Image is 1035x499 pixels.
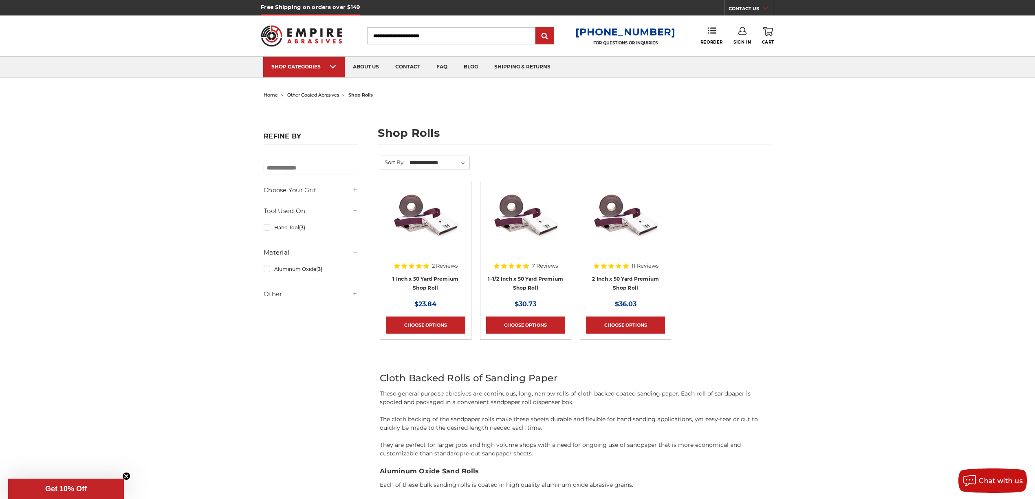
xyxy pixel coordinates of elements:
a: 1 Inch x 50 Yard Premium Shop Roll [392,276,458,291]
a: 2 Inch x 50 Yard Premium Shop Roll [592,276,659,291]
button: Close teaser [122,472,130,480]
a: [PHONE_NUMBER] [575,26,676,38]
span: Get 10% Off [45,485,87,493]
p: The cloth backing of the sandpaper rolls make these sheets durable and flexible for hand sanding ... [380,415,771,432]
a: Cart [762,27,774,45]
button: Chat with us [958,468,1027,493]
a: pre-cut sandpaper sheets [460,450,532,457]
h5: Material [264,248,358,257]
span: 7 Reviews [532,263,558,268]
img: 2 Inch x 50 Yard Premium Shop Roll [593,187,658,252]
span: Chat with us [979,477,1023,485]
span: $36.03 [615,300,636,308]
a: 2 Inch x 50 Yard Premium Shop Roll [586,187,665,266]
a: other coated abrasives [287,92,339,98]
span: $23.84 [414,300,436,308]
input: Submit [537,28,553,44]
select: Sort By: [408,157,469,169]
span: 11 Reviews [632,263,658,268]
a: about us [345,57,387,77]
a: 1-1/2 Inch x 50 Yard Premium Shop Roll [486,187,565,266]
span: $30.73 [515,300,536,308]
a: Choose Options [486,317,565,334]
span: Cart [762,40,774,45]
h1: shop rolls [378,127,771,145]
h3: Aluminum Oxide Sand Rolls [380,466,771,476]
h5: Refine by [264,132,358,145]
a: blog [456,57,486,77]
h5: Other [264,289,358,299]
a: Hand Tool [264,220,358,235]
span: shop rolls [348,92,373,98]
p: Each of these bulk sanding rolls is coated in high quality aluminum oxide abrasive grains. [380,481,771,489]
p: These general purpose abrasives are continuous, long, narrow rolls of cloth backed coated sanding... [380,389,771,407]
p: They are perfect for larger jobs and high volume shops with a need for ongoing use of sandpaper t... [380,441,771,458]
h2: Cloth Backed Rolls of Sanding Paper [380,371,771,385]
a: Choose Options [386,317,465,334]
a: 1-1/2 Inch x 50 Yard Premium Shop Roll [488,276,563,291]
div: SHOP CATEGORIES [271,64,337,70]
img: 1 Inch x 50 Yard Premium Shop Roll [393,187,458,252]
a: CONTACT US [729,4,774,15]
h5: Choose Your Grit [264,185,358,195]
span: (3) [299,224,305,231]
span: Reorder [700,40,723,45]
h5: Tool Used On [264,206,358,216]
span: 2 Reviews [432,263,458,268]
a: shipping & returns [486,57,559,77]
img: 1-1/2 Inch x 50 Yard Premium Shop Roll [493,187,558,252]
a: Aluminum Oxide [264,262,358,276]
span: (3) [316,266,322,272]
span: Sign In [733,40,751,45]
a: home [264,92,278,98]
div: Get 10% OffClose teaser [8,479,124,499]
p: FOR QUESTIONS OR INQUIRIES [575,40,676,46]
img: Empire Abrasives [261,20,342,52]
a: Reorder [700,27,723,44]
a: 1 Inch x 50 Yard Premium Shop Roll [386,187,465,266]
label: Sort By: [380,156,405,168]
a: Choose Options [586,317,665,334]
a: faq [428,57,456,77]
a: contact [387,57,428,77]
